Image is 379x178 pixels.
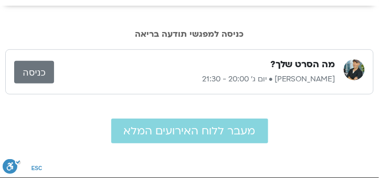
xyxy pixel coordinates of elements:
p: [PERSON_NAME] • יום ג׳ 20:00 - 21:30 [54,73,335,86]
a: כניסה [14,61,54,83]
img: ג'יוואן ארי בוסתן [344,59,365,80]
h2: כניסה למפגשי תודעה בריאה [5,29,374,39]
span: מעבר ללוח האירועים המלא [124,125,256,137]
h3: מה הסרט שלך? [270,58,335,71]
a: מעבר ללוח האירועים המלא [111,119,268,143]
